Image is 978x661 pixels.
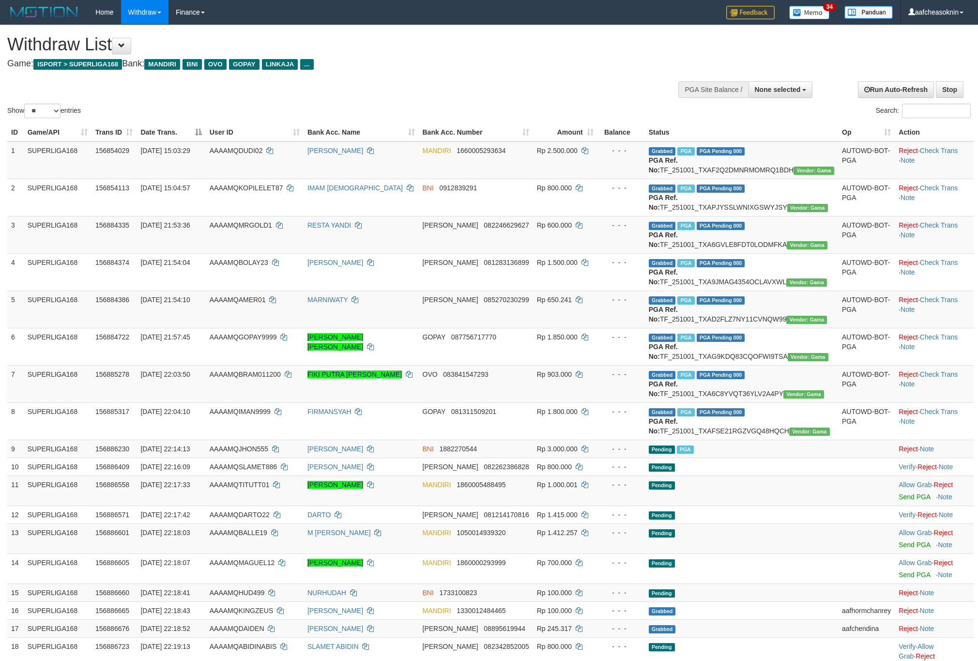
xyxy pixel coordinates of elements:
[423,296,478,304] span: [PERSON_NAME]
[895,123,974,141] th: Action
[24,523,92,553] td: SUPERLIGA168
[95,445,129,453] span: 156886230
[423,370,438,378] span: OVO
[537,408,578,415] span: Rp 1.800.000
[307,184,403,192] a: IMAM [DEMOGRAPHIC_DATA]
[7,35,642,54] h1: Withdraw List
[537,147,578,154] span: Rp 2.500.000
[33,59,122,70] span: ISPORT > SUPERLIGA168
[917,511,937,519] a: Reject
[895,291,974,328] td: · ·
[7,123,24,141] th: ID
[920,296,958,304] a: Check Trans
[95,147,129,154] span: 156854029
[899,333,918,341] a: Reject
[95,370,129,378] span: 156885278
[140,333,190,341] span: [DATE] 21:57:45
[916,652,935,660] a: Reject
[649,380,678,398] b: PGA Ref. No:
[210,408,271,415] span: AAAAMQIMAN9999
[934,529,953,537] a: Reject
[899,607,918,615] a: Reject
[7,476,24,506] td: 11
[783,390,824,399] span: Vendor URL: https://trx31.1velocity.biz
[24,253,92,291] td: SUPERLIGA168
[210,463,277,471] span: AAAAMQSLAMET886
[697,222,745,230] span: PGA Pending
[140,259,190,266] span: [DATE] 21:54:04
[24,291,92,328] td: SUPERLIGA168
[262,59,298,70] span: LINKAJA
[838,123,895,141] th: Op: activate to sort column ascending
[649,511,675,520] span: Pending
[95,184,129,192] span: 156854113
[645,402,838,440] td: TF_251001_TXAFSE21RGZVGQ48HQCH
[7,458,24,476] td: 10
[537,511,578,519] span: Rp 1.415.000
[423,221,478,229] span: [PERSON_NAME]
[899,408,918,415] a: Reject
[649,296,676,305] span: Grabbed
[307,370,402,378] a: FIKI PUTRA [PERSON_NAME]
[423,147,451,154] span: MANDIRI
[649,463,675,472] span: Pending
[789,6,830,19] img: Button%20Memo.svg
[649,529,675,538] span: Pending
[601,258,641,267] div: - - -
[649,184,676,193] span: Grabbed
[697,259,745,267] span: PGA Pending
[24,402,92,440] td: SUPERLIGA168
[204,59,227,70] span: OVO
[899,643,916,650] a: Verify
[7,141,24,179] td: 1
[7,104,81,118] label: Show entries
[899,221,918,229] a: Reject
[899,481,932,489] a: Allow Grab
[7,253,24,291] td: 4
[677,446,694,454] span: Marked by aafsoumeymey
[936,81,963,98] a: Stop
[649,268,678,286] b: PGA Ref. No:
[484,221,529,229] span: Copy 082246629627 to clipboard
[677,334,694,342] span: Marked by aafphoenmanit
[601,332,641,342] div: - - -
[307,559,363,567] a: [PERSON_NAME]
[787,204,828,212] span: Vendor URL: https://trx31.1velocity.biz
[838,365,895,402] td: AUTOWD-BOT-PGA
[423,511,478,519] span: [PERSON_NAME]
[95,333,129,341] span: 156884722
[697,371,745,379] span: PGA Pending
[210,296,266,304] span: AAAAMQAMER01
[307,408,351,415] a: FIRMANSYAH
[307,221,351,229] a: RESTA YANDI
[95,408,129,415] span: 156885317
[899,370,918,378] a: Reject
[140,463,190,471] span: [DATE] 22:16:09
[902,104,971,118] input: Search:
[24,216,92,253] td: SUPERLIGA168
[789,428,830,436] span: Vendor URL: https://trx31.1velocity.biz
[645,179,838,216] td: TF_251001_TXAPJYSSLWNIXGSWYJSY
[920,607,934,615] a: Note
[786,316,827,324] span: Vendor URL: https://trx31.1velocity.biz
[899,589,918,597] a: Reject
[649,371,676,379] span: Grabbed
[786,278,827,287] span: Vendor URL: https://trx31.1velocity.biz
[210,221,272,229] span: AAAAMQMRGOLD1
[457,529,505,537] span: Copy 1050014939320 to clipboard
[939,463,953,471] a: Note
[697,334,745,342] span: PGA Pending
[645,365,838,402] td: TF_251001_TXA6C8YVQT36YLV2A4PY
[901,231,915,239] a: Note
[24,365,92,402] td: SUPERLIGA168
[920,445,934,453] a: Note
[307,463,363,471] a: [PERSON_NAME]
[140,184,190,192] span: [DATE] 15:04:57
[210,511,270,519] span: AAAAMQDARTO22
[899,184,918,192] a: Reject
[601,480,641,490] div: - - -
[24,458,92,476] td: SUPERLIGA168
[649,147,676,155] span: Grabbed
[938,541,952,549] a: Note
[649,343,678,360] b: PGA Ref. No:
